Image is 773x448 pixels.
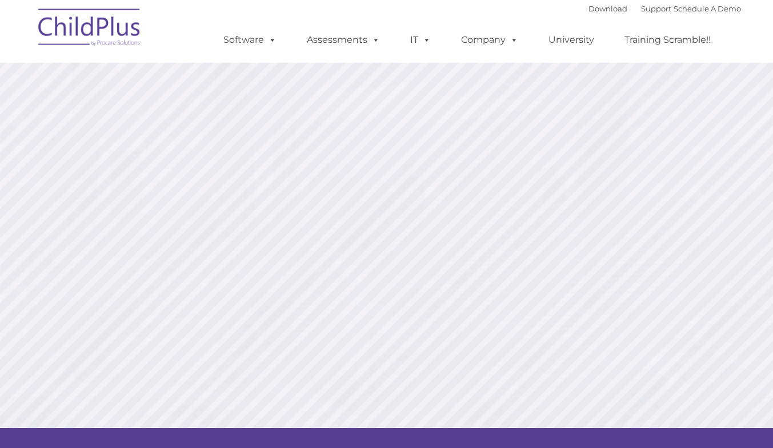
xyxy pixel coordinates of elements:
img: ChildPlus by Procare Solutions [33,1,147,58]
font: | [588,4,741,13]
a: IT [399,29,442,51]
a: Download [588,4,627,13]
a: University [537,29,606,51]
a: Schedule A Demo [674,4,741,13]
a: Company [450,29,530,51]
a: Learn More [525,213,652,247]
a: Software [212,29,288,51]
a: Support [641,4,671,13]
a: Assessments [295,29,391,51]
a: Training Scramble!! [613,29,722,51]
